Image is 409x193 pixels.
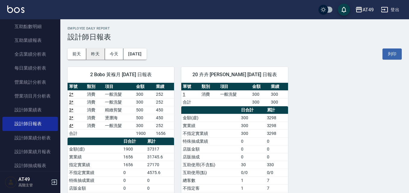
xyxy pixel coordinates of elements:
[239,176,265,184] td: 1
[18,176,49,182] h5: AT49
[2,33,58,47] a: 互助業績報表
[181,184,239,192] td: 不指定客
[239,184,265,192] td: 1
[181,114,239,122] td: 金額(虛)
[135,90,154,98] td: 300
[154,114,174,122] td: 450
[154,129,174,137] td: 1656
[85,114,103,122] td: 消費
[239,106,265,114] th: 日合計
[154,122,174,129] td: 252
[2,89,58,103] a: 營業項目月分析表
[2,103,58,117] a: 設計師業績表
[200,90,219,98] td: 消費
[269,83,288,91] th: 業績
[183,92,185,97] a: 1
[135,106,154,114] td: 500
[181,83,288,106] table: a dense table
[265,106,288,114] th: 累計
[181,129,239,137] td: 不指定實業績
[2,159,58,173] a: 設計師抽成報表
[265,153,288,161] td: 0
[135,83,154,91] th: 金額
[123,48,146,60] button: [DATE]
[382,48,402,60] button: 列印
[85,90,103,98] td: 消費
[181,122,239,129] td: 實業績
[103,122,135,129] td: 一般洗髮
[103,90,135,98] td: 一般洗髮
[5,176,17,188] img: Person
[68,83,85,91] th: 單號
[379,4,402,15] button: 登出
[68,153,122,161] td: 實業績
[105,48,124,60] button: 今天
[2,20,58,33] a: 互助點數明細
[265,114,288,122] td: 3298
[239,161,265,169] td: 30
[103,106,135,114] td: 精緻剪髮
[68,129,85,137] td: 合計
[338,4,350,16] button: save
[103,114,135,122] td: 燙瀏海
[353,4,376,16] button: AT49
[265,161,288,169] td: 330
[146,145,174,153] td: 37317
[2,145,58,159] a: 設計師業績月報表
[85,83,103,91] th: 類別
[103,98,135,106] td: 一般洗髮
[68,184,122,192] td: 店販金額
[239,153,265,161] td: 0
[135,98,154,106] td: 300
[239,129,265,137] td: 300
[181,161,239,169] td: 互助使用(不含點)
[181,83,200,91] th: 單號
[122,169,146,176] td: 0
[181,169,239,176] td: 互助使用(點)
[146,176,174,184] td: 0
[68,169,122,176] td: 不指定實業績
[154,106,174,114] td: 450
[146,153,174,161] td: 31745.6
[122,153,146,161] td: 1656
[68,161,122,169] td: 指定實業績
[68,26,402,30] h2: Employee Daily Report
[85,106,103,114] td: 消費
[239,122,265,129] td: 300
[122,176,146,184] td: 0
[239,114,265,122] td: 300
[265,129,288,137] td: 3298
[68,33,402,41] h3: 設計師日報表
[135,114,154,122] td: 500
[103,83,135,91] th: 項目
[7,5,24,13] img: Logo
[219,90,251,98] td: 一般洗髮
[265,137,288,145] td: 0
[239,137,265,145] td: 0
[265,176,288,184] td: 7
[122,184,146,192] td: 0
[363,6,374,14] div: AT49
[219,83,251,91] th: 項目
[2,131,58,145] a: 設計師業績分析表
[269,98,288,106] td: 300
[68,145,122,153] td: 金額(虛)
[68,176,122,184] td: 特殊抽成業績
[181,153,239,161] td: 店販抽成
[135,122,154,129] td: 300
[251,98,269,106] td: 300
[189,72,281,78] span: 20 卉卉 [PERSON_NAME] [DATE] 日報表
[251,90,269,98] td: 300
[269,90,288,98] td: 300
[146,161,174,169] td: 27170
[68,83,174,138] table: a dense table
[2,75,58,89] a: 營業統計分析表
[85,122,103,129] td: 消費
[68,48,86,60] button: 前天
[154,83,174,91] th: 業績
[181,137,239,145] td: 特殊抽成業績
[122,145,146,153] td: 1900
[239,169,265,176] td: 0/0
[181,98,200,106] td: 合計
[154,90,174,98] td: 252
